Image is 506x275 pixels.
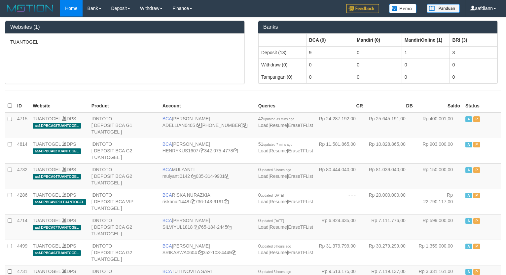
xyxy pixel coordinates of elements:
[89,99,160,112] th: Product
[163,199,189,204] a: riskanur1448
[163,269,172,274] span: BCA
[258,174,269,179] a: Load
[33,167,61,172] a: TUANTOGEL
[258,116,294,121] span: 42
[270,224,287,230] a: Resume
[258,192,284,198] span: 0
[160,99,256,112] th: Account
[366,163,416,189] td: Rp 81.039.040,00
[270,174,287,179] a: Resume
[30,214,89,240] td: DPS
[261,194,284,197] span: updated [DATE]
[89,240,160,265] td: IDNTOTO [ DEPOSIT BCA G2 TUANTOGEL ]
[263,24,492,30] h3: Banks
[191,174,196,179] a: Copy mulyanti0142 to clipboard
[258,192,313,204] span: | |
[270,123,287,128] a: Resume
[270,199,287,204] a: Resume
[30,138,89,163] td: DPS
[316,138,366,163] td: Rp 11.581.865,00
[465,269,472,275] span: Active
[5,3,55,13] img: MOTION_logo.png
[160,112,256,138] td: [PERSON_NAME] [PHONE_NUMBER]
[316,240,366,265] td: Rp 31.379.799,00
[288,123,313,128] a: EraseTFList
[258,199,269,204] a: Load
[270,148,287,153] a: Resume
[259,34,307,46] th: Group: activate to sort column ascending
[197,123,201,128] a: Copy ADELLIAN0405 to clipboard
[163,192,172,198] span: BCA
[160,138,256,163] td: [PERSON_NAME] 342-075-4778
[163,141,172,147] span: BCA
[366,138,416,163] td: Rp 10.828.865,00
[366,189,416,214] td: Rp 20.000.000,00
[33,141,61,147] a: TUANTOGEL
[258,116,313,128] span: | |
[270,250,287,255] a: Resume
[416,214,463,240] td: Rp 599.000,00
[473,244,480,249] span: Paused
[463,99,501,112] th: Status
[259,71,307,83] td: Tampungan (0)
[465,193,472,198] span: Active
[89,214,160,240] td: IDNTOTO [ DEPOSIT BCA G2 TUANTOGEL ]
[233,148,238,153] a: Copy 3420754778 to clipboard
[288,250,313,255] a: EraseTFList
[163,218,172,223] span: BCA
[89,163,160,189] td: IDNTOTO [ DEPOSIT BCA G2 TUANTOGEL ]
[30,99,89,112] th: Website
[258,167,313,179] span: | |
[402,46,450,59] td: 1
[160,214,256,240] td: [PERSON_NAME] 765-184-2445
[450,59,497,71] td: 0
[366,214,416,240] td: Rp 7.111.776,00
[227,224,232,230] a: Copy 7651842445 to clipboard
[232,250,236,255] a: Copy 3521034449 to clipboard
[15,99,30,112] th: ID
[402,34,450,46] th: Group: activate to sort column ascending
[465,116,472,122] span: Active
[258,218,284,223] span: 0
[89,189,160,214] td: IDNTOTO [ DEPOSIT BCA VIP TUANTOGEL ]
[30,163,89,189] td: DPS
[465,218,472,224] span: Active
[199,148,204,153] a: Copy HENRYKUS1607 to clipboard
[354,71,402,83] td: 0
[402,71,450,83] td: 0
[316,214,366,240] td: Rp 6.824.435,00
[89,138,160,163] td: IDNTOTO [ DEPOSIT BCA G2 TUANTOGEL ]
[258,224,269,230] a: Load
[263,117,294,121] span: updated 39 mins ago
[10,39,239,45] p: TUANTOGEL
[15,112,30,138] td: 4715
[465,142,472,147] span: Active
[258,243,313,255] span: | |
[263,143,292,146] span: updated 7 mins ago
[366,99,416,112] th: DB
[258,250,269,255] a: Load
[33,269,61,274] a: TUANTOGEL
[306,46,354,59] td: 9
[450,46,497,59] td: 3
[33,199,86,205] span: aaf-DPBCAVIP01TUANTOGEL
[224,199,229,204] a: Copy 7361439191 to clipboard
[259,59,307,71] td: Withdraw (0)
[346,4,379,13] img: Feedback.jpg
[316,112,366,138] td: Rp 24.287.192,00
[416,240,463,265] td: Rp 1.359.000,00
[194,224,199,230] a: Copy SILVIYUL1818 to clipboard
[163,250,197,255] a: SRIKASWA0604
[89,112,160,138] td: IDNTOTO [ DEPOSIT BCA G1 TUANTOGEL ]
[258,218,313,230] span: | |
[258,141,313,153] span: | |
[416,112,463,138] td: Rp 400.001,00
[473,193,480,198] span: Paused
[15,189,30,214] td: 4286
[465,244,472,249] span: Active
[402,59,450,71] td: 0
[473,142,480,147] span: Paused
[306,71,354,83] td: 0
[163,123,195,128] a: ADELLIAN0405
[33,243,61,249] a: TUANTOGEL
